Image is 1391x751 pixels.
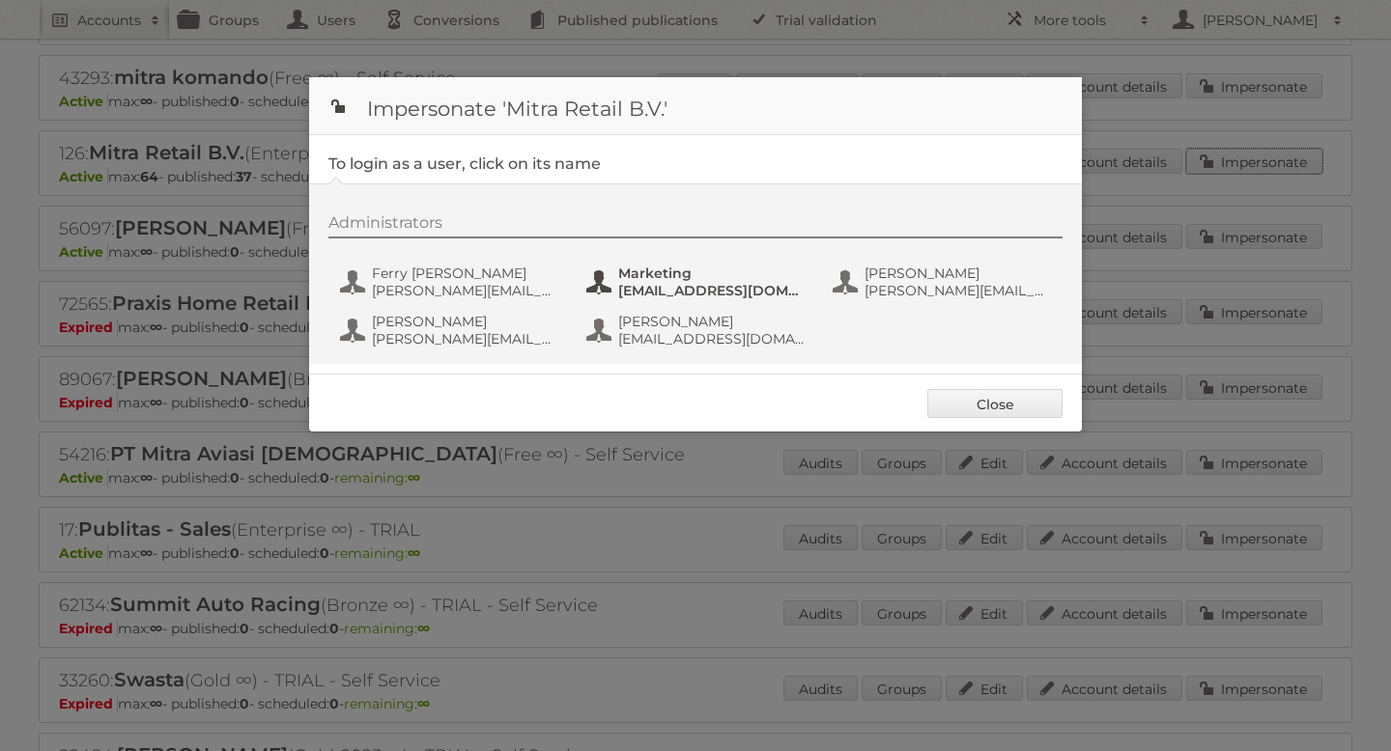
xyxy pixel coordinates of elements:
a: Close [927,389,1063,418]
div: Administrators [328,213,1063,238]
button: Marketing [EMAIL_ADDRESS][DOMAIN_NAME] [584,263,811,301]
span: [PERSON_NAME][EMAIL_ADDRESS][DOMAIN_NAME] [865,282,1052,299]
span: [PERSON_NAME][EMAIL_ADDRESS][DOMAIN_NAME] [372,282,559,299]
span: Ferry [PERSON_NAME] [372,264,559,282]
span: [PERSON_NAME] [618,313,806,330]
h1: Impersonate 'Mitra Retail B.V.' [309,77,1082,135]
button: [PERSON_NAME] [PERSON_NAME][EMAIL_ADDRESS][DOMAIN_NAME] [831,263,1058,301]
button: [PERSON_NAME] [EMAIL_ADDRESS][DOMAIN_NAME] [584,311,811,349]
span: [PERSON_NAME] [865,264,1052,282]
span: [EMAIL_ADDRESS][DOMAIN_NAME] [618,330,806,348]
span: Marketing [618,264,806,282]
span: [PERSON_NAME][EMAIL_ADDRESS][DOMAIN_NAME] [372,330,559,348]
span: [PERSON_NAME] [372,313,559,330]
button: Ferry [PERSON_NAME] [PERSON_NAME][EMAIL_ADDRESS][DOMAIN_NAME] [338,263,565,301]
button: [PERSON_NAME] [PERSON_NAME][EMAIL_ADDRESS][DOMAIN_NAME] [338,311,565,349]
legend: To login as a user, click on its name [328,154,601,173]
span: [EMAIL_ADDRESS][DOMAIN_NAME] [618,282,806,299]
